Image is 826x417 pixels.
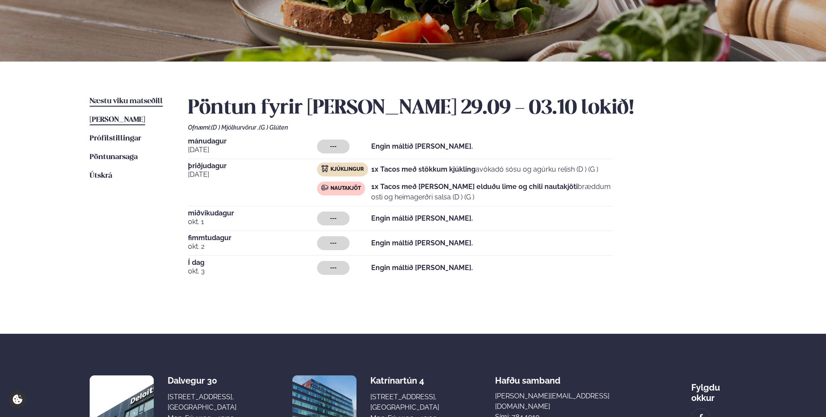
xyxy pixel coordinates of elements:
[371,214,473,222] strong: Engin máltíð [PERSON_NAME].
[188,138,317,145] span: mánudagur
[188,235,317,241] span: fimmtudagur
[495,368,560,386] span: Hafðu samband
[90,172,112,179] span: Útskrá
[211,124,259,131] span: (D ) Mjólkurvörur ,
[371,182,612,202] p: bræddum osti og heimagerðri salsa (D ) (G )
[330,143,337,150] span: ---
[321,184,328,191] img: beef.svg
[691,375,736,403] div: Fylgdu okkur
[371,165,476,173] strong: 1x Tacos með stökkum kjúkling
[168,375,236,386] div: Dalvegur 30
[188,259,317,266] span: Í dag
[371,142,473,150] strong: Engin máltíð [PERSON_NAME].
[90,135,141,142] span: Prófílstillingar
[371,182,578,191] strong: 1x Tacos með [PERSON_NAME] elduðu lime og chili nautakjöti
[90,152,138,163] a: Pöntunarsaga
[330,185,361,192] span: Nautakjöt
[371,264,473,272] strong: Engin máltíð [PERSON_NAME].
[90,98,163,105] span: Næstu viku matseðill
[371,239,473,247] strong: Engin máltíð [PERSON_NAME].
[90,115,145,125] a: [PERSON_NAME]
[321,165,328,172] img: chicken.svg
[9,391,26,408] a: Cookie settings
[371,164,598,175] p: avókadó sósu og agúrku relish (D ) (G )
[168,392,236,413] div: [STREET_ADDRESS], [GEOGRAPHIC_DATA]
[330,240,337,247] span: ---
[495,391,635,412] a: [PERSON_NAME][EMAIL_ADDRESS][DOMAIN_NAME]
[188,169,317,180] span: [DATE]
[370,375,439,386] div: Katrínartún 4
[188,241,317,252] span: okt. 2
[90,153,138,161] span: Pöntunarsaga
[259,124,288,131] span: (G ) Glúten
[330,264,337,271] span: ---
[188,96,736,121] h2: Pöntun fyrir [PERSON_NAME] 29.09 - 03.10 lokið!
[188,210,317,217] span: miðvikudagur
[370,392,439,413] div: [STREET_ADDRESS], [GEOGRAPHIC_DATA]
[90,171,112,181] a: Útskrá
[188,124,736,131] div: Ofnæmi:
[188,145,317,155] span: [DATE]
[90,134,141,144] a: Prófílstillingar
[90,96,163,107] a: Næstu viku matseðill
[330,166,364,173] span: Kjúklingur
[188,266,317,277] span: okt. 3
[90,116,145,124] span: [PERSON_NAME]
[188,163,317,169] span: þriðjudagur
[188,217,317,227] span: okt. 1
[330,215,337,222] span: ---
